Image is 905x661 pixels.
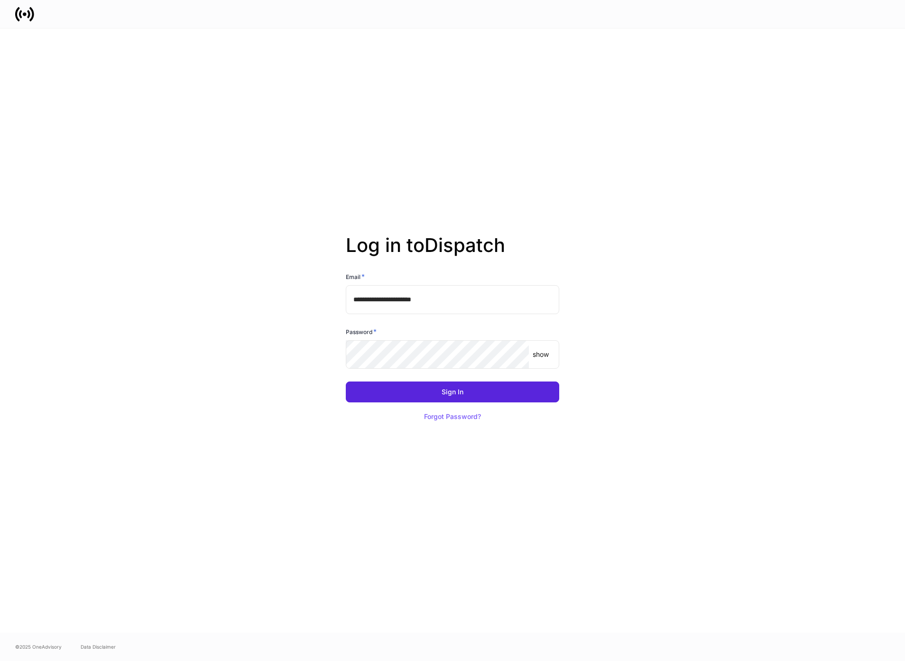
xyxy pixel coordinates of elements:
span: © 2025 OneAdvisory [15,643,62,651]
p: show [533,350,549,359]
a: Data Disclaimer [81,643,116,651]
div: Forgot Password? [424,413,481,420]
h6: Password [346,327,377,336]
h6: Email [346,272,365,281]
h2: Log in to Dispatch [346,234,559,272]
div: Sign In [442,389,463,395]
button: Forgot Password? [412,406,493,427]
button: Sign In [346,382,559,402]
